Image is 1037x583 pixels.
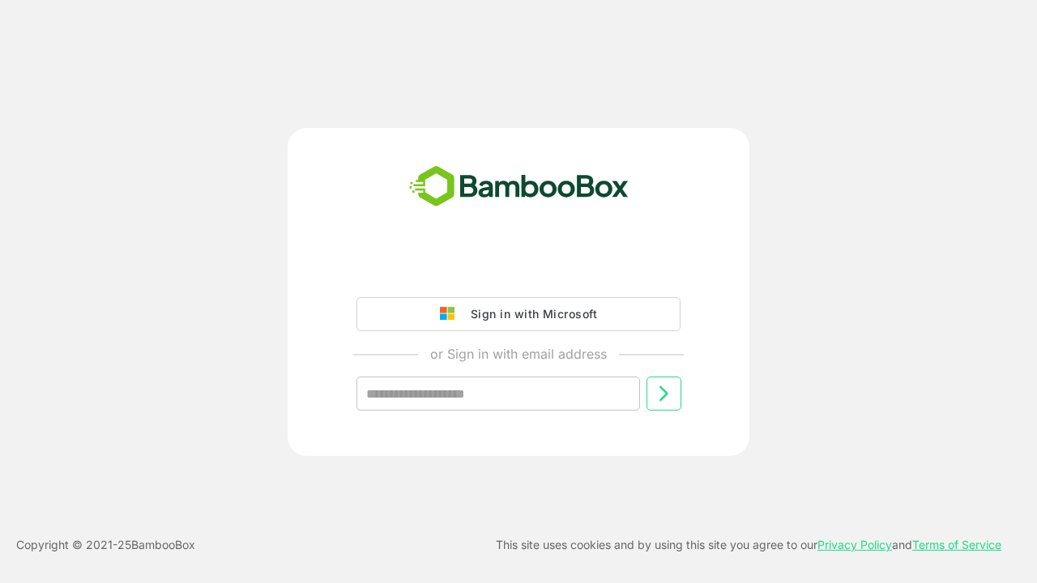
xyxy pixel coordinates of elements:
a: Terms of Service [912,538,1001,551]
p: or Sign in with email address [430,344,607,364]
p: This site uses cookies and by using this site you agree to our and [496,535,1001,555]
p: Copyright © 2021- 25 BambooBox [16,535,195,555]
a: Privacy Policy [817,538,892,551]
img: google [440,307,463,321]
div: Sign in with Microsoft [463,304,597,325]
img: bamboobox [400,160,638,214]
button: Sign in with Microsoft [356,297,681,331]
